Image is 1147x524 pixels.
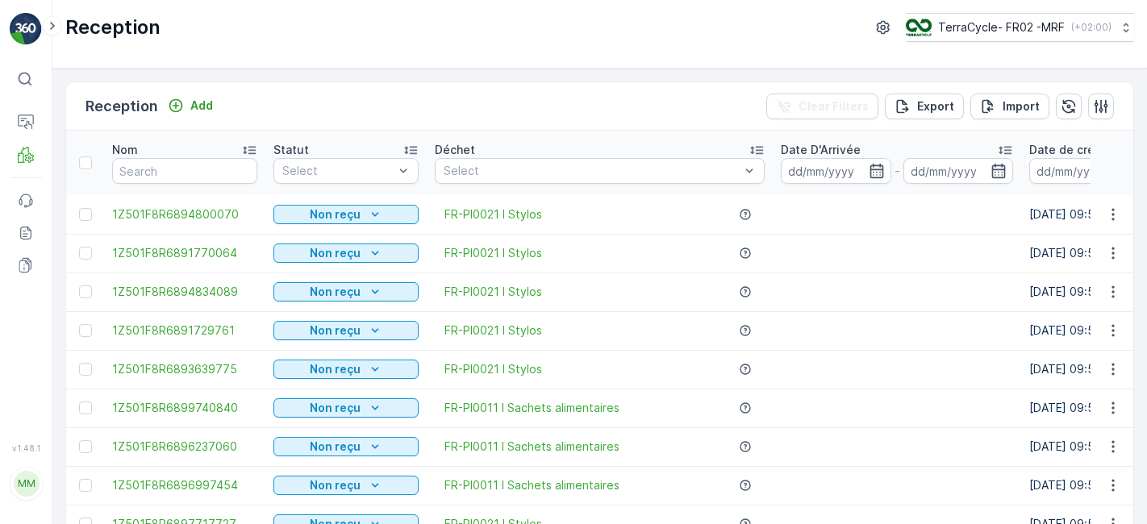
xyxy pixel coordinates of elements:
a: FR-PI0011 I Sachets alimentaires [444,439,619,455]
a: FR-PI0011 I Sachets alimentaires [444,400,619,416]
p: Statut [273,142,309,158]
a: 1Z501F8R6894834089 [112,284,257,300]
a: 1Z501F8R6891770064 [112,245,257,261]
p: Select [282,163,394,179]
p: Non reçu [310,284,361,300]
a: FR-PI0021 I Stylos [444,322,542,339]
button: Non reçu [273,476,419,495]
button: Non reçu [273,282,419,302]
p: - [895,161,900,181]
button: MM [10,456,42,511]
p: Reception [65,15,161,40]
a: FR-PI0021 I Stylos [444,361,542,377]
p: Déchet [435,142,475,158]
button: Export [885,94,964,119]
div: Toggle Row Selected [79,363,92,376]
a: 1Z501F8R6896237060 [112,439,257,455]
p: Non reçu [310,400,361,416]
button: Add [161,96,219,115]
div: Toggle Row Selected [79,401,92,414]
button: TerraCycle- FR02 -MRF(+02:00) [906,13,1134,42]
p: Add [190,98,213,114]
img: terracycle.png [906,19,932,36]
button: Non reçu [273,321,419,340]
div: MM [14,471,40,497]
p: Import [1003,98,1040,114]
a: FR-PI0021 I Stylos [444,284,542,300]
div: Toggle Row Selected [79,247,92,260]
div: Toggle Row Selected [79,479,92,492]
p: Non reçu [310,477,361,493]
p: Non reçu [310,206,361,222]
p: Non reçu [310,439,361,455]
input: Search [112,158,257,184]
p: Select [444,163,740,179]
a: FR-PI0011 I Sachets alimentaires [444,477,619,493]
div: Toggle Row Selected [79,440,92,453]
p: ( +02:00 ) [1071,21,1112,34]
button: Non reçu [273,360,419,379]
p: Non reçu [310,322,361,339]
img: logo [10,13,42,45]
p: Nom [112,142,138,158]
a: 1Z501F8R6891729761 [112,322,257,339]
div: Toggle Row Selected [79,208,92,221]
p: Non reçu [310,245,361,261]
p: Reception [86,95,158,118]
a: 1Z501F8R6894800070 [112,206,257,222]
a: 1Z501F8R6893639775 [112,361,257,377]
input: dd/mm/yyyy [781,158,891,184]
a: 1Z501F8R6899740840 [112,400,257,416]
p: Non reçu [310,361,361,377]
button: Non reçu [273,243,419,263]
input: dd/mm/yyyy [903,158,1014,184]
p: Date D'Arrivée [781,142,861,158]
p: TerraCycle- FR02 -MRF [938,19,1065,35]
a: 1Z501F8R6896997454 [112,477,257,493]
p: Clear Filters [799,98,869,114]
div: Toggle Row Selected [79,285,92,298]
button: Non reçu [273,205,419,224]
div: Toggle Row Selected [79,324,92,337]
input: dd/mm/yyyy [1029,158,1140,184]
p: Date de création [1029,142,1123,158]
button: Import [970,94,1049,119]
button: Non reçu [273,437,419,456]
button: Clear Filters [766,94,878,119]
span: v 1.48.1 [10,443,42,453]
a: FR-PI0021 I Stylos [444,245,542,261]
p: Export [917,98,954,114]
a: FR-PI0021 I Stylos [444,206,542,222]
button: Non reçu [273,398,419,418]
